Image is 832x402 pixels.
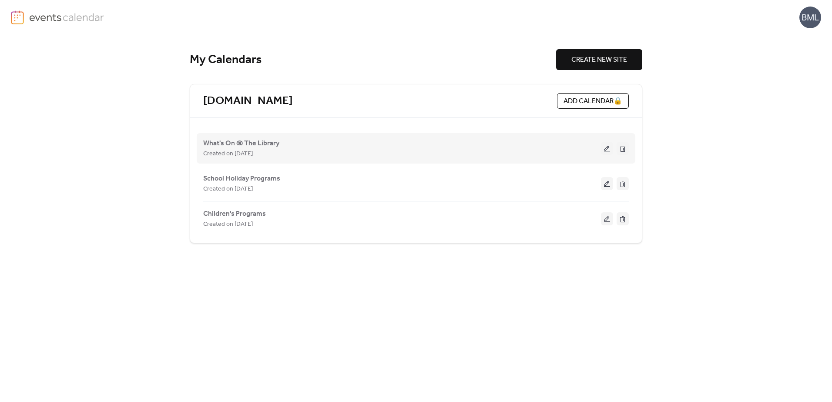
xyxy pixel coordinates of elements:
span: CREATE NEW SITE [571,55,627,65]
button: CREATE NEW SITE [556,49,642,70]
span: Created on [DATE] [203,184,253,194]
a: School Holiday Programs [203,176,280,181]
img: logo [11,10,24,24]
span: What's On @ The Library [203,138,279,149]
a: Children's Programs [203,211,266,216]
span: School Holiday Programs [203,174,280,184]
span: Created on [DATE] [203,149,253,159]
span: Created on [DATE] [203,219,253,230]
img: logo-type [29,10,104,23]
div: My Calendars [190,52,556,67]
span: Children's Programs [203,209,266,219]
div: BML [799,7,821,28]
a: [DOMAIN_NAME] [203,94,293,108]
a: What's On @ The Library [203,141,279,146]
